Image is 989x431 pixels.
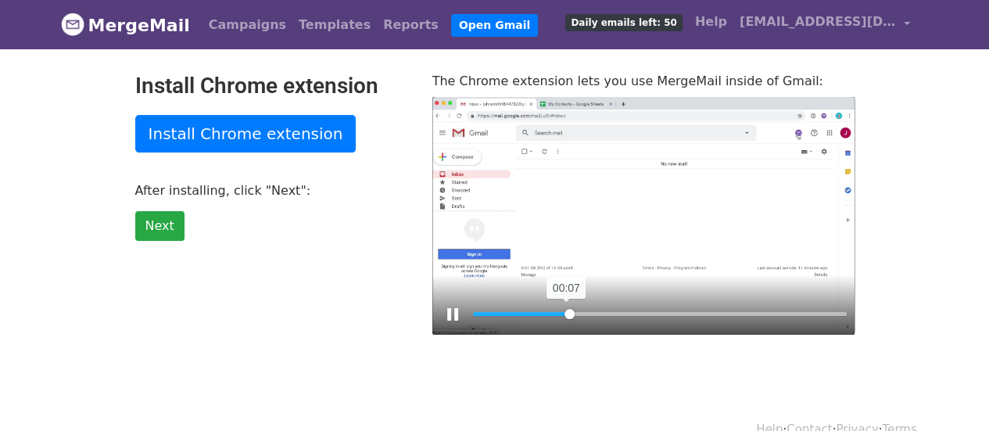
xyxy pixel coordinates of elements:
a: MergeMail [61,9,190,41]
span: Daily emails left: 50 [565,14,682,31]
p: The Chrome extension lets you use MergeMail inside of Gmail: [432,73,855,89]
input: Seek [473,307,847,321]
img: MergeMail logo [61,13,84,36]
a: Next [135,211,185,241]
a: Templates [292,9,377,41]
a: Open Gmail [451,14,538,37]
a: [EMAIL_ADDRESS][DOMAIN_NAME] [733,6,916,43]
iframe: Chat Widget [911,356,989,431]
a: Campaigns [202,9,292,41]
a: Reports [377,9,445,41]
a: Install Chrome extension [135,115,357,153]
button: Play [440,302,465,327]
p: After installing, click "Next": [135,182,409,199]
span: [EMAIL_ADDRESS][DOMAIN_NAME] [740,13,896,31]
a: Daily emails left: 50 [559,6,688,38]
h2: Install Chrome extension [135,73,409,99]
a: Help [689,6,733,38]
